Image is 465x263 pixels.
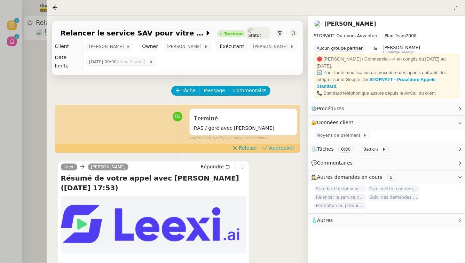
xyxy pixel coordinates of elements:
span: Procédures [317,106,344,111]
td: Owner [139,41,161,52]
span: 0 [364,147,367,152]
span: Standard téléphonique - septembre 2025 [314,185,366,192]
span: ⚙️ [311,105,347,113]
span: RAS / géré avec [PERSON_NAME] [194,124,293,132]
span: Formation au produit Storvatt [314,202,366,209]
h4: Résumé de votre appel avec [PERSON_NAME] ([DATE] 17:53) [61,173,246,193]
img: leexi_mail_200dpi.png [61,205,239,243]
span: Répondre [200,163,224,170]
nz-tag: Aucun groupe partner [314,45,365,52]
span: Autres demandes en cours [317,174,383,180]
span: Relancer le service SAV pour vitre cassée [61,30,205,37]
span: Autres [317,217,333,223]
div: 🕵️Autres demandes en cours 5 [308,170,465,184]
span: Tâche [182,87,196,95]
span: Terminé [194,115,218,122]
span: 🔐 [311,119,356,127]
span: Suivi des demandes / procédures en cours Storvatt - Client [PERSON_NAME] Jeandet [368,194,420,201]
span: Knowledge manager [383,50,415,54]
button: Tâche [171,86,200,96]
div: 📞 Standard téléphonique assuré depuis le AirCall du client [317,90,457,97]
span: Statut [249,33,261,38]
img: users%2FRcIDm4Xn1TPHYwgLThSv8RQYtaM2%2Favatar%2F95761f7a-40c3-4bb5-878d-fe785e6f95b2 [314,20,322,28]
nz-tag: 0:00 [338,146,353,153]
a: [PERSON_NAME] [324,21,376,27]
span: [PERSON_NAME] [253,43,290,50]
div: Terminé [224,32,243,36]
button: Commentaire [229,86,270,96]
div: ⏲️Tâches 0:00 0actions [308,142,465,156]
span: 💬 [311,160,356,166]
span: 🧴 [311,217,333,223]
span: 🕵️ [311,174,398,180]
a: Leexi [61,164,77,170]
span: Commentaires [317,160,353,166]
span: Tâches [317,146,334,152]
span: [PERSON_NAME] [383,45,420,50]
span: Données client [317,120,354,125]
span: 2000 [406,33,417,38]
div: 🔴 [PERSON_NAME] / Commercial --> en congés du [DATE] au [DATE]. [317,56,457,69]
span: par [189,135,195,141]
td: Client [52,41,84,52]
span: STORVATT Outdoors Adventure [314,33,379,38]
span: (dans 2 jours) [117,59,147,64]
span: Refuser [239,144,257,151]
div: 🔄 Pour toute modification de procédure des appels entrants, les intégrer sur le Google Doc . [317,69,457,90]
div: 💬Commentaires [308,156,465,170]
div: ⚙️Procédures [308,102,465,115]
span: & [374,45,377,54]
button: Refuser [230,144,260,152]
span: ⏲️ [311,146,392,152]
button: Approuver [260,144,297,152]
span: [DATE] 00:00 [89,58,149,65]
span: il y a quelques secondes [224,135,267,141]
span: Message [204,87,225,95]
div: 🔐Données client [308,116,465,129]
small: [PERSON_NAME] [189,135,267,141]
button: Message [199,86,229,96]
span: [PERSON_NAME] [167,43,204,50]
span: Approuver [269,144,294,151]
app-user-label: Knowledge manager [383,45,420,54]
span: Commentaire [233,87,266,95]
span: Transmettre coordonnées [PERSON_NAME] à la direction [368,185,420,192]
span: Plan Team [385,33,406,38]
a: [PERSON_NAME] [88,164,128,170]
td: Date limite [52,52,84,71]
td: Exécutant [217,41,247,52]
span: Relancer le service qualité pour l'envoi du plan [314,194,366,201]
a: STORVATT - Procédure Appels Standard [317,77,436,89]
span: [PERSON_NAME] [89,43,126,50]
div: 🧴Autres [308,214,465,227]
nz-tag: 5 [387,174,395,181]
button: Répondre [198,163,232,170]
small: actions [366,148,378,151]
span: Moyens de paiement [317,132,363,139]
